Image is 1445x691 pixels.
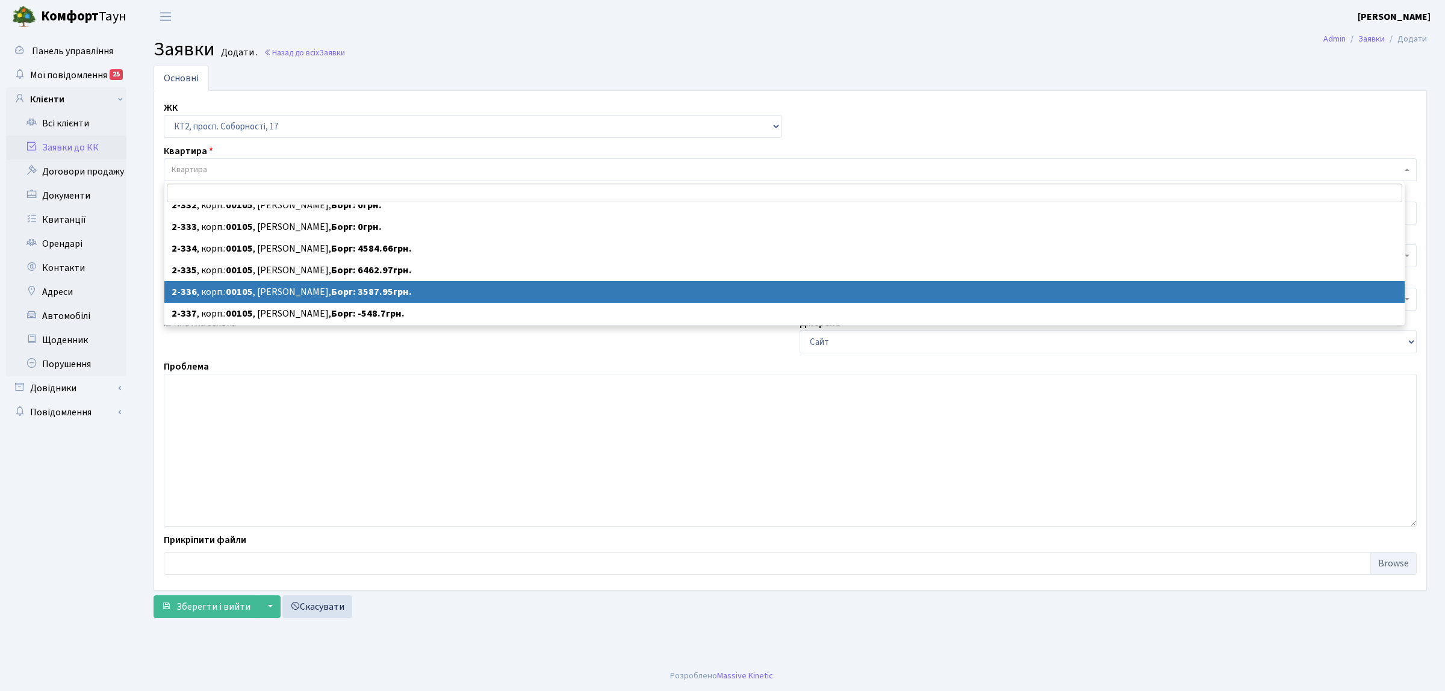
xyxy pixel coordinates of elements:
a: Довідники [6,376,126,400]
a: Повідомлення [6,400,126,424]
a: Щоденник [6,328,126,352]
li: , корп.: , [PERSON_NAME], [164,238,1405,259]
span: Панель управління [32,45,113,58]
a: Порушення [6,352,126,376]
span: Заявки [319,47,345,58]
b: 00105 [226,264,253,277]
a: Заявки [1358,33,1385,45]
button: Зберегти і вийти [154,595,258,618]
b: Борг: 0грн. [331,220,382,234]
b: Комфорт [41,7,99,26]
a: Квитанції [6,208,126,232]
div: Розроблено . [670,669,775,683]
a: Massive Kinetic [717,669,773,682]
nav: breadcrumb [1305,26,1445,52]
b: 00105 [226,285,253,299]
b: 2-332 [172,199,197,212]
li: , корп.: , [PERSON_NAME], [164,259,1405,281]
b: [PERSON_NAME] [1358,10,1431,23]
a: Адреси [6,280,126,304]
span: Мої повідомлення [30,69,107,82]
a: Документи [6,184,126,208]
b: Борг: 4584.66грн. [331,242,412,255]
a: Основні [154,66,209,91]
b: 00105 [226,199,253,212]
a: Admin [1323,33,1346,45]
b: 2-336 [172,285,197,299]
b: Борг: 6462.97грн. [331,264,412,277]
li: , корп.: , [PERSON_NAME], [164,194,1405,216]
b: Борг: -548.7грн. [331,307,405,320]
small: Додати . [219,47,258,58]
b: 2-333 [172,220,197,234]
li: , корп.: , [PERSON_NAME], [164,281,1405,303]
a: Контакти [6,256,126,280]
label: Прикріпити файли [164,533,246,547]
a: Орендарі [6,232,126,256]
b: 00105 [226,220,253,234]
a: Договори продажу [6,160,126,184]
img: logo.png [12,5,36,29]
b: Борг: 3587.95грн. [331,285,412,299]
span: Зберегти і вийти [176,600,250,613]
li: , корп.: , [PERSON_NAME], [164,303,1405,324]
b: 2-334 [172,242,197,255]
li: , корп.: , [PERSON_NAME], [164,216,1405,238]
span: Таун [41,7,126,27]
a: Мої повідомлення25 [6,63,126,87]
a: Скасувати [282,595,352,618]
label: ЖК [164,101,178,115]
a: [PERSON_NAME] [1358,10,1431,24]
button: Переключити навігацію [151,7,181,26]
span: Заявки [154,36,215,63]
a: Клієнти [6,87,126,111]
a: Всі клієнти [6,111,126,135]
label: Квартира [164,144,213,158]
b: 2-337 [172,307,197,320]
span: Квартира [172,164,207,176]
b: 00105 [226,307,253,320]
b: Борг: 0грн. [331,199,382,212]
a: Назад до всіхЗаявки [264,47,345,58]
b: 00105 [226,242,253,255]
a: Панель управління [6,39,126,63]
a: Заявки до КК [6,135,126,160]
label: Проблема [164,359,209,374]
b: 2-335 [172,264,197,277]
a: Автомобілі [6,304,126,328]
li: Додати [1385,33,1427,46]
div: 25 [110,69,123,80]
li: , корп.: , [PERSON_NAME], [164,324,1405,346]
